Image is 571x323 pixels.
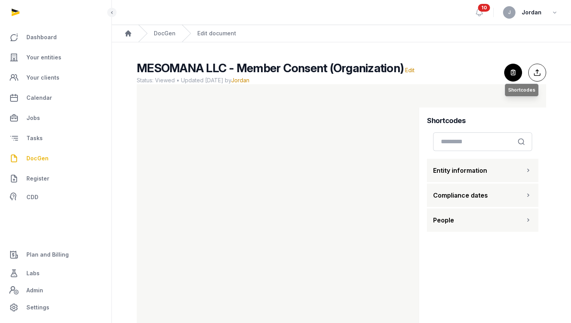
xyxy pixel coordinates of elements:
a: Labs [6,264,105,283]
a: Your clients [6,68,105,87]
a: Jobs [6,109,105,127]
span: Register [26,174,49,183]
button: Shortcodes [504,64,522,82]
span: Labs [26,269,40,278]
button: Compliance dates [427,184,538,207]
span: Dashboard [26,33,57,42]
a: Your entities [6,48,105,67]
a: Tasks [6,129,105,148]
span: Shortcodes [508,87,535,93]
span: Calendar [26,93,52,102]
span: People [433,215,454,225]
span: Jordan [231,77,249,83]
span: 10 [478,4,490,12]
span: Your clients [26,73,59,82]
h4: Shortcodes [427,115,538,126]
a: DocGen [154,30,176,37]
nav: Breadcrumb [112,25,571,42]
span: Entity information [433,166,487,175]
span: DocGen [26,154,49,163]
span: MESOMANA LLC - Member Consent (Organization) [137,61,404,75]
span: Jobs [26,113,40,123]
span: Admin [26,286,43,295]
span: Edit [405,67,414,73]
span: Compliance dates [433,191,488,200]
span: CDD [26,193,38,202]
a: DocGen [6,149,105,168]
a: CDD [6,189,105,205]
button: People [427,208,538,232]
span: Your entities [26,53,61,62]
button: Entity information [427,159,538,182]
a: Calendar [6,89,105,107]
a: Settings [6,298,105,317]
span: Settings [26,303,49,312]
span: J [508,10,511,15]
span: Jordan [522,8,541,17]
a: Register [6,169,105,188]
button: J [503,6,515,19]
div: Edit document [197,30,236,37]
span: Status: Viewed • Updated [DATE] by [137,76,498,84]
span: Plan and Billing [26,250,69,259]
a: Dashboard [6,28,105,47]
span: Tasks [26,134,43,143]
a: Admin [6,283,105,298]
a: Plan and Billing [6,245,105,264]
